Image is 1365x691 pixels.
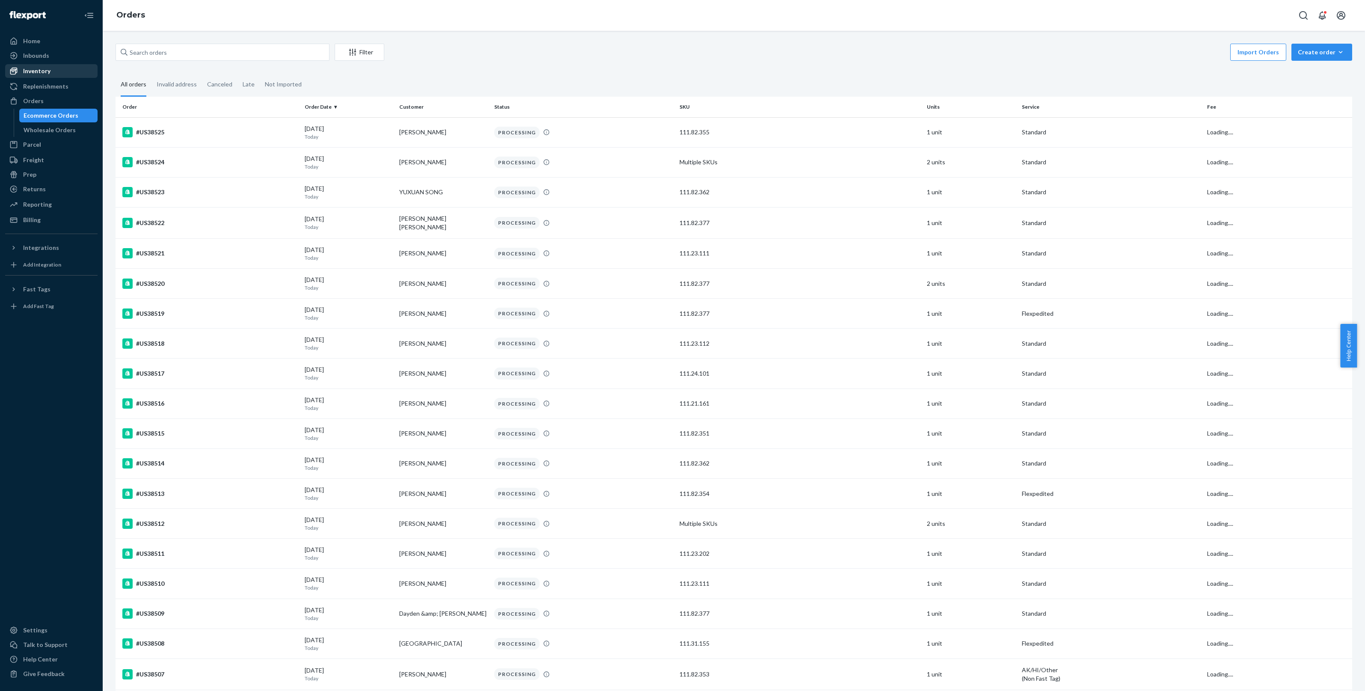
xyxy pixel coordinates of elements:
div: PROCESSING [494,638,540,649]
div: [DATE] [305,486,393,501]
p: Standard [1022,549,1201,558]
div: [DATE] [305,606,393,622]
td: Loading.... [1204,448,1352,478]
button: Help Center [1340,324,1357,368]
div: PROCESSING [494,578,540,589]
td: Multiple SKUs [676,509,923,539]
td: 1 unit [923,177,1018,207]
td: 2 units [923,269,1018,299]
div: #US38510 [122,578,298,589]
div: PROCESSING [494,428,540,439]
a: Wholesale Orders [19,123,98,137]
p: Today [305,374,393,381]
td: [PERSON_NAME] [396,389,491,418]
div: [DATE] [305,666,393,682]
div: PROCESSING [494,488,540,499]
div: [DATE] [305,305,393,321]
div: PROCESSING [494,217,540,228]
div: #US38522 [122,218,298,228]
div: [DATE] [305,246,393,261]
div: [DATE] [305,575,393,591]
p: Standard [1022,399,1201,408]
div: Fast Tags [23,285,50,294]
td: Loading.... [1204,359,1352,389]
div: 111.82.353 [680,670,920,679]
td: 1 unit [923,418,1018,448]
a: Prep [5,168,98,181]
td: Loading.... [1204,569,1352,599]
td: Loading.... [1204,147,1352,177]
div: PROCESSING [494,308,540,319]
div: (Non Fast Tag) [1022,674,1201,683]
div: PROCESSING [494,458,540,469]
div: 111.23.202 [680,549,920,558]
div: #US38523 [122,187,298,197]
a: Freight [5,153,98,167]
div: 111.82.377 [680,309,920,318]
p: Today [305,434,393,442]
th: Fee [1204,97,1352,117]
td: [PERSON_NAME] [396,269,491,299]
p: Standard [1022,339,1201,348]
p: Standard [1022,188,1201,196]
td: [PERSON_NAME] [396,448,491,478]
div: Late [243,73,255,95]
td: 1 unit [923,207,1018,238]
a: Settings [5,623,98,637]
p: Today [305,464,393,472]
div: Ecommerce Orders [24,111,78,120]
td: 1 unit [923,299,1018,329]
p: Flexpedited [1022,639,1201,648]
p: Today [305,524,393,531]
a: Parcel [5,138,98,151]
p: Today [305,284,393,291]
div: Canceled [207,73,232,95]
div: #US38519 [122,308,298,319]
p: Today [305,404,393,412]
th: Order [116,97,301,117]
img: Flexport logo [9,11,46,20]
div: #US38518 [122,338,298,349]
td: Loading.... [1204,207,1352,238]
a: Inventory [5,64,98,78]
div: Talk to Support [23,641,68,649]
button: Close Navigation [80,7,98,24]
div: #US38524 [122,157,298,167]
div: 111.21.161 [680,399,920,408]
div: PROCESSING [494,278,540,289]
div: Add Integration [23,261,61,268]
div: PROCESSING [494,608,540,620]
td: [PERSON_NAME] [PERSON_NAME] [396,207,491,238]
p: Today [305,344,393,351]
p: Standard [1022,519,1201,528]
p: Standard [1022,579,1201,588]
a: Ecommerce Orders [19,109,98,122]
a: Billing [5,213,98,227]
p: Flexpedited [1022,309,1201,318]
div: PROCESSING [494,338,540,349]
td: 1 unit [923,479,1018,509]
a: Inbounds [5,49,98,62]
td: Dayden &amp; [PERSON_NAME] [396,599,491,629]
td: [PERSON_NAME] [396,117,491,147]
div: [DATE] [305,426,393,442]
div: Orders [23,97,44,105]
div: PROCESSING [494,248,540,259]
td: Loading.... [1204,238,1352,268]
th: Service [1018,97,1204,117]
td: [PERSON_NAME] [396,569,491,599]
div: PROCESSING [494,368,540,379]
td: 1 unit [923,629,1018,658]
div: Inventory [23,67,50,75]
a: Home [5,34,98,48]
td: 1 unit [923,539,1018,569]
p: Standard [1022,128,1201,136]
p: Today [305,163,393,170]
div: #US38509 [122,608,298,619]
td: 1 unit [923,359,1018,389]
div: #US38525 [122,127,298,137]
a: Add Integration [5,258,98,272]
div: #US38516 [122,398,298,409]
a: Orders [116,10,145,20]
